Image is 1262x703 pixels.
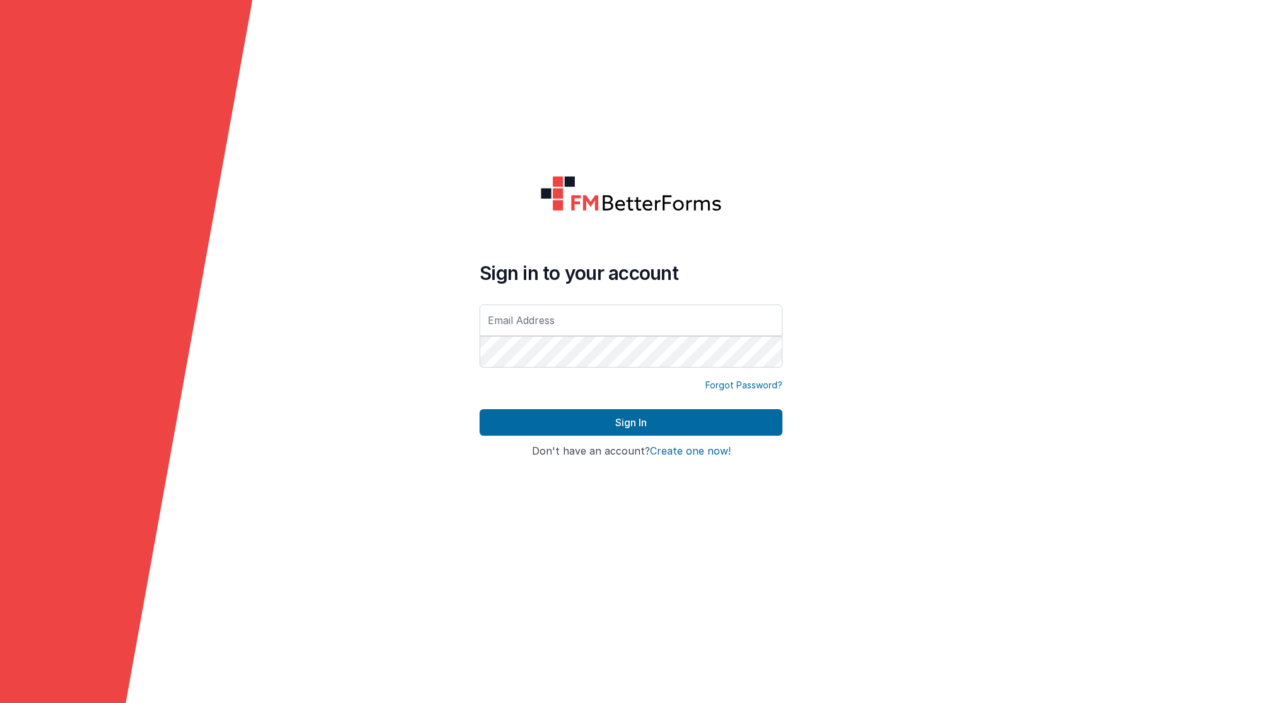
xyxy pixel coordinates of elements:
[650,446,731,457] button: Create one now!
[480,262,782,284] h4: Sign in to your account
[480,446,782,457] h4: Don't have an account?
[480,305,782,336] input: Email Address
[480,409,782,436] button: Sign In
[705,379,782,392] a: Forgot Password?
